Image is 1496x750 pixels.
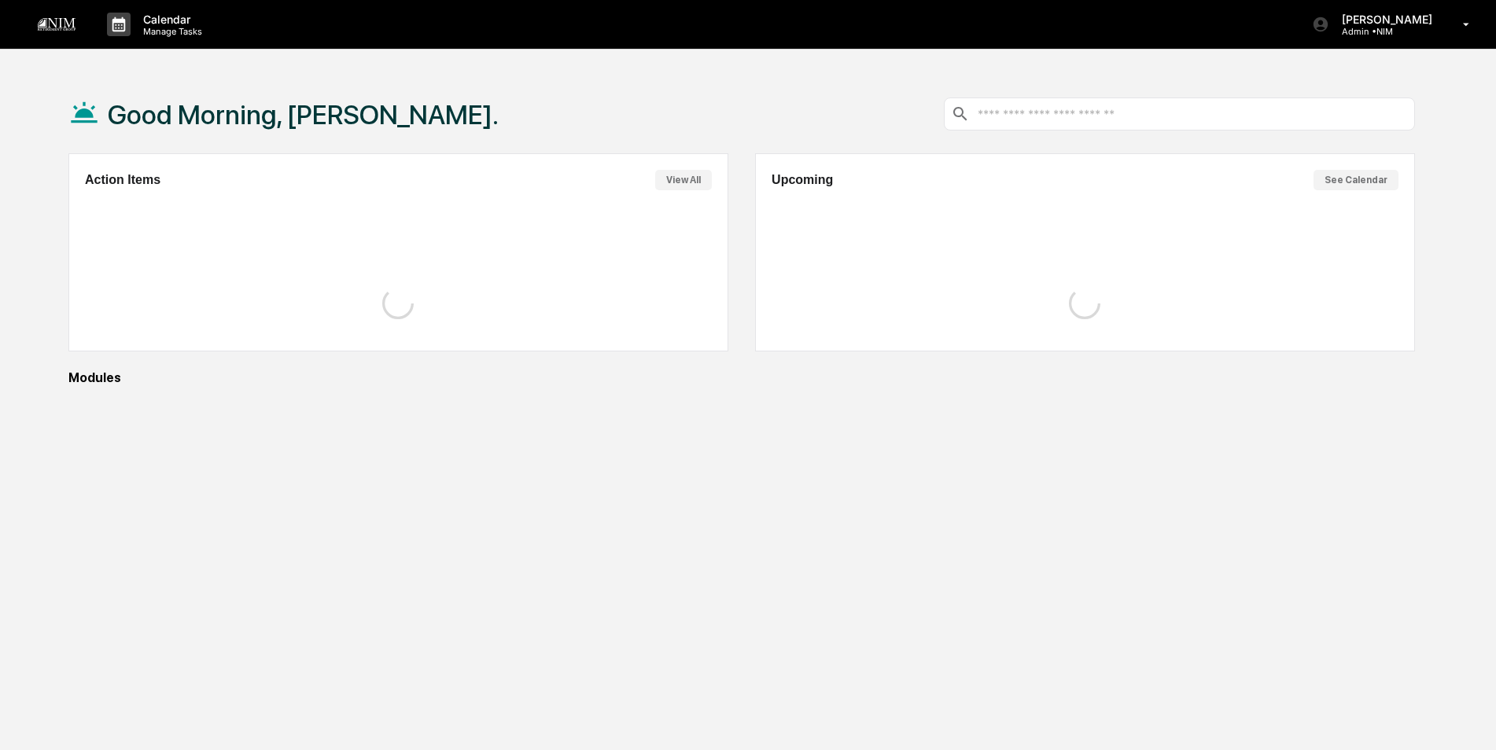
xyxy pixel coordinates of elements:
[68,370,1415,385] div: Modules
[655,170,712,190] button: View All
[108,99,499,131] h1: Good Morning, [PERSON_NAME].
[85,173,160,187] h2: Action Items
[38,18,76,30] img: logo
[131,13,210,26] p: Calendar
[1329,13,1440,26] p: [PERSON_NAME]
[772,173,833,187] h2: Upcoming
[131,26,210,37] p: Manage Tasks
[1314,170,1398,190] button: See Calendar
[1329,26,1440,37] p: Admin • NIM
